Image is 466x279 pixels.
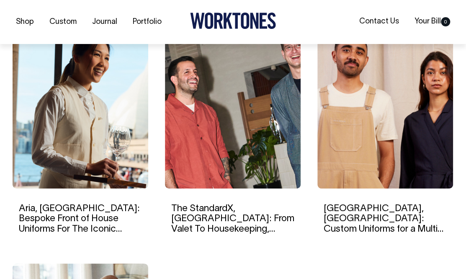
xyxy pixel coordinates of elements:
a: Custom [46,15,80,29]
a: Contact Us [356,15,402,28]
span: 0 [441,17,450,26]
a: [GEOGRAPHIC_DATA], [GEOGRAPHIC_DATA]: Custom Uniforms for a Multi-Venue Hospitality Precinct in T... [324,204,443,253]
a: Aria, [GEOGRAPHIC_DATA]: Bespoke Front of House Uniforms For The Iconic Destination [19,204,140,243]
a: Your Bill0 [411,15,453,28]
img: Aria, Sydney: Bespoke Front of House Uniforms For The Iconic Destination [13,27,148,189]
a: Shop [13,15,37,29]
a: The StandardX, [GEOGRAPHIC_DATA]: From Valet To Housekeeping, These Custom Hotel Uniforms Are Par... [171,204,294,263]
a: Journal [89,15,121,29]
a: Portfolio [129,15,165,29]
img: The StandardX, Melbourne: From Valet To Housekeeping, These Custom Hotel Uniforms Are Part of The... [165,27,301,189]
img: Ayrburn, New Zealand: Custom Uniforms for a Multi-Venue Hospitality Precinct in The Mountains [317,27,453,189]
